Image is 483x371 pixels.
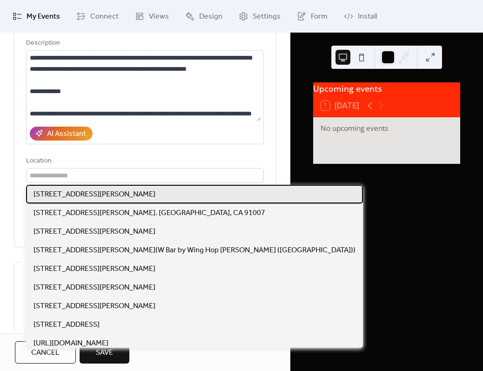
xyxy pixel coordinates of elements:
span: Save [96,347,113,358]
span: [STREET_ADDRESS][PERSON_NAME] [34,263,155,275]
a: Form [290,4,335,29]
span: Install [358,11,377,22]
span: Cancel [31,347,60,358]
a: Connect [69,4,126,29]
a: Views [128,4,176,29]
div: AI Assistant [47,128,86,140]
span: [URL][DOMAIN_NAME] [34,338,108,349]
button: Cancel [15,341,76,364]
a: My Events [6,4,67,29]
span: Form [311,11,328,22]
button: AI Assistant [30,127,93,141]
span: Settings [253,11,281,22]
div: Location [26,155,262,167]
span: Views [149,11,169,22]
span: Design [199,11,222,22]
span: [STREET_ADDRESS][PERSON_NAME]. [GEOGRAPHIC_DATA], CA 91007 [34,208,265,219]
a: Install [337,4,384,29]
a: Design [178,4,229,29]
a: Settings [232,4,288,29]
span: [STREET_ADDRESS][PERSON_NAME] [34,189,155,200]
span: My Events [27,11,60,22]
div: No upcoming events [321,123,453,134]
span: [STREET_ADDRESS][PERSON_NAME] [34,282,155,293]
span: [STREET_ADDRESS] [34,319,100,331]
div: Description [26,38,262,49]
span: [STREET_ADDRESS][PERSON_NAME](W Bar by Wing Hop [PERSON_NAME] ([GEOGRAPHIC_DATA])) [34,245,356,256]
button: Save [80,341,129,364]
span: Connect [90,11,119,22]
span: [STREET_ADDRESS][PERSON_NAME] [34,301,155,312]
div: Upcoming events [313,82,460,94]
span: [STREET_ADDRESS][PERSON_NAME] [34,226,155,237]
